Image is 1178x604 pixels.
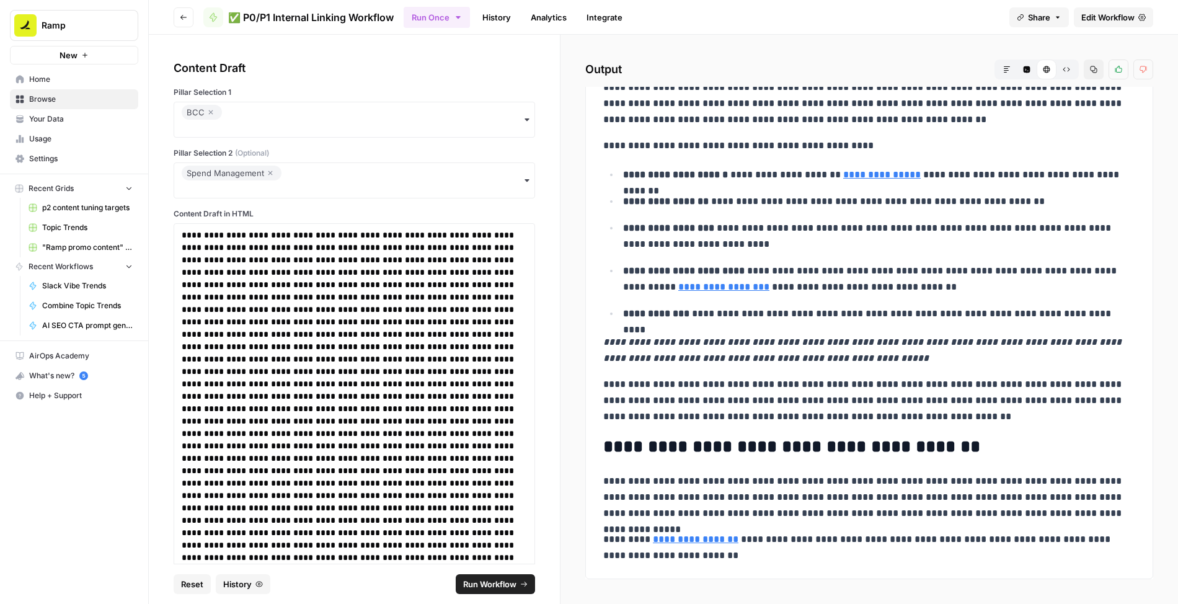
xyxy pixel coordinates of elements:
[174,208,535,220] label: Content Draft in HTML
[174,162,535,198] button: Spend Management
[29,113,133,125] span: Your Data
[10,129,138,149] a: Usage
[29,133,133,144] span: Usage
[10,346,138,366] a: AirOps Academy
[10,89,138,109] a: Browse
[42,300,133,311] span: Combine Topic Trends
[29,261,93,272] span: Recent Workflows
[10,69,138,89] a: Home
[585,60,1153,79] h2: Output
[23,296,138,316] a: Combine Topic Trends
[463,578,516,590] span: Run Workflow
[174,102,535,138] button: BCC
[174,87,535,98] label: Pillar Selection 1
[10,366,138,386] button: What's new? 5
[29,183,74,194] span: Recent Grids
[216,574,270,594] button: History
[29,390,133,401] span: Help + Support
[23,198,138,218] a: p2 content tuning targets
[228,10,394,25] span: ✅ P0/P1 Internal Linking Workflow
[60,49,77,61] span: New
[23,218,138,238] a: Topic Trends
[1074,7,1153,27] a: Edit Workflow
[1028,11,1050,24] span: Share
[82,373,85,379] text: 5
[11,366,138,385] div: What's new?
[29,350,133,362] span: AirOps Academy
[404,7,470,28] button: Run Once
[10,10,138,41] button: Workspace: Ramp
[23,276,138,296] a: Slack Vibe Trends
[456,574,535,594] button: Run Workflow
[174,148,535,159] label: Pillar Selection 2
[42,19,117,32] span: Ramp
[23,238,138,257] a: "Ramp promo content" generator -> Publish Sanity updates
[10,109,138,129] a: Your Data
[14,14,37,37] img: Ramp Logo
[79,371,88,380] a: 5
[579,7,630,27] a: Integrate
[187,166,277,180] div: Spend Management
[1081,11,1135,24] span: Edit Workflow
[187,105,217,120] div: BCC
[42,242,133,253] span: "Ramp promo content" generator -> Publish Sanity updates
[174,60,535,77] div: Content Draft
[23,316,138,335] a: AI SEO CTA prompt generator
[1047,37,1088,48] div: Raw Output
[42,222,133,233] span: Topic Trends
[223,578,252,590] span: History
[29,74,133,85] span: Home
[174,574,211,594] button: Reset
[42,320,133,331] span: AI SEO CTA prompt generator
[203,7,394,27] a: ✅ P0/P1 Internal Linking Workflow
[181,578,203,590] span: Reset
[42,280,133,291] span: Slack Vibe Trends
[10,257,138,276] button: Recent Workflows
[523,7,574,27] a: Analytics
[10,386,138,406] button: Help + Support
[475,7,518,27] a: History
[1009,7,1069,27] button: Share
[29,94,133,105] span: Browse
[42,202,133,213] span: p2 content tuning targets
[235,148,269,159] span: (Optional)
[29,153,133,164] span: Settings
[10,46,138,64] button: New
[10,149,138,169] a: Settings
[10,179,138,198] button: Recent Grids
